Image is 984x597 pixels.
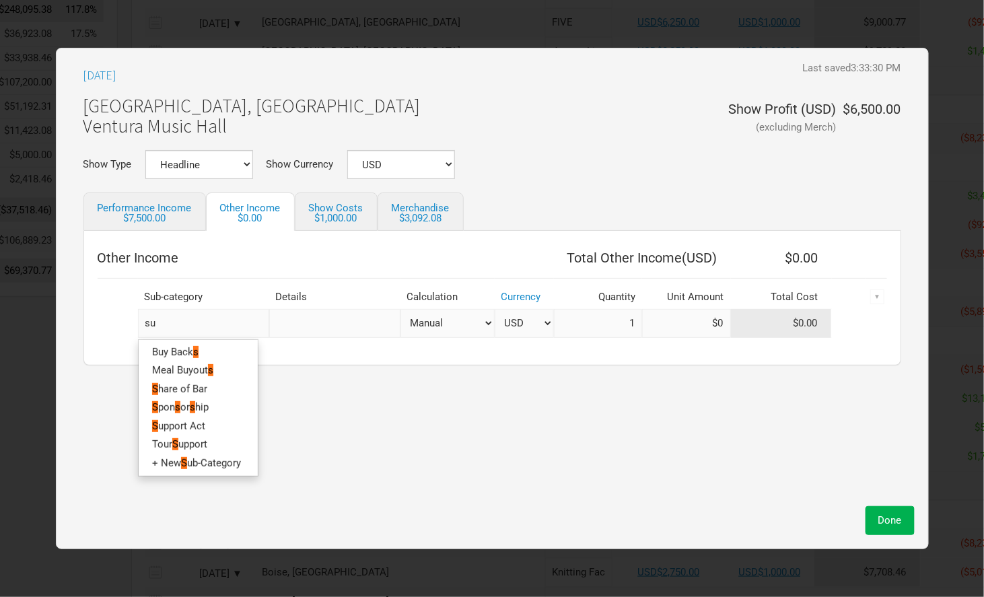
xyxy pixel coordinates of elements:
mark: S [181,456,187,468]
div: $6,500.00 [837,102,901,131]
span: hip [195,401,209,413]
th: $0.00 [731,244,832,271]
mark: S [152,383,158,395]
span: hare of Bar [158,383,207,395]
mark: S [152,419,158,431]
li: + New Sub-Category [139,454,258,472]
th: Sub-category [138,285,269,309]
div: $7,500.00 [98,213,192,223]
h3: [DATE] [83,69,117,82]
mark: s [175,401,180,413]
a: Show Costs$1,000.00 [295,192,378,231]
span: Tour [152,438,172,450]
mark: s [208,364,213,376]
th: Total Other Income ( USD ) [554,244,731,271]
td: $0.00 [731,309,832,338]
span: or [180,401,190,413]
a: Performance Income$7,500.00 [83,192,206,231]
span: pon [158,401,175,413]
a: Share of Bar [139,380,258,398]
span: Meal Buyout [152,364,208,376]
div: Show Profit ( USD ) [729,102,837,116]
mark: S [152,401,158,413]
th: Total Cost [731,285,832,309]
th: Quantity [554,285,643,309]
label: Show Currency [267,160,334,170]
div: Last saved 3:33:30 PM [803,63,901,73]
div: $0.00 [220,213,281,223]
span: Other Income [98,250,179,266]
div: $3,092.08 [392,213,450,223]
button: Done [866,506,915,535]
a: Buy Backs [139,343,258,361]
span: + New [152,456,181,468]
span: upport [178,438,207,450]
a: Meal Buyouts [139,361,258,380]
a: TourSupport [139,435,258,454]
th: Unit Amount [642,285,731,309]
span: Buy Back [152,346,193,358]
th: Calculation [400,285,495,309]
span: upport Act [158,419,205,431]
div: ▼ [870,289,885,304]
th: Details [269,285,400,309]
div: (excluding Merch) [729,122,837,133]
a: Support Act [139,417,258,435]
a: Merchandise$3,092.08 [378,192,464,231]
label: Show Type [83,160,132,170]
mark: S [172,438,178,450]
div: s [138,309,269,338]
mark: s [193,346,199,358]
a: Sponsorship [139,398,258,417]
div: $1,000.00 [309,213,363,223]
span: ub-Category [187,456,241,468]
a: + NewSub-Category [139,454,258,472]
a: Other Income$0.00 [206,192,295,231]
h1: [GEOGRAPHIC_DATA], [GEOGRAPHIC_DATA] Ventura Music Hall [83,96,421,137]
li: Tour Support [139,435,258,454]
mark: s [190,401,195,413]
a: Currency [501,291,541,303]
span: Done [878,514,902,526]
